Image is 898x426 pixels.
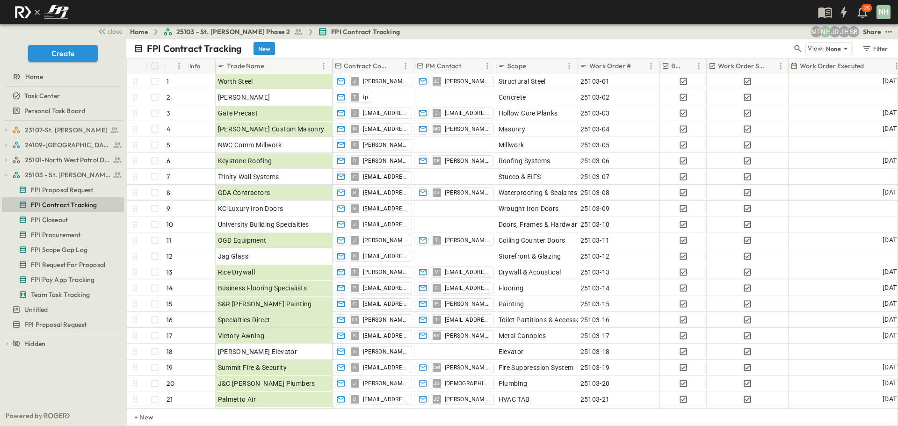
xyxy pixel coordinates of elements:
[2,288,122,301] a: Team Task Tracking
[434,335,440,336] span: KK
[218,188,270,197] span: GDA Contractors
[218,93,270,102] span: [PERSON_NAME]
[826,44,841,53] p: None
[433,367,441,368] span: DM
[507,61,526,71] p: Scope
[353,192,356,193] span: B
[130,27,148,36] a: Home
[580,315,610,325] span: 25103-16
[482,60,493,72] button: Menu
[167,204,170,213] p: 9
[580,93,610,102] span: 25103-02
[445,316,490,324] span: [EMAIL_ADDRESS][DOMAIN_NAME]
[167,331,172,340] p: 17
[363,364,408,371] span: [EMAIL_ADDRESS][DOMAIN_NAME]
[718,61,766,71] p: Work Order Sent
[499,252,561,261] span: Storefront & Glazing
[353,367,356,368] span: R
[167,315,173,325] p: 16
[858,42,891,55] button: Filter
[31,245,87,254] span: FPI Scope Gap Log
[2,167,124,182] div: 25103 - St. [PERSON_NAME] Phase 2test
[2,183,122,196] a: FPI Proposal Request
[580,363,610,372] span: 25103-19
[31,275,94,284] span: FPI Pay App Tracking
[218,204,283,213] span: KC Luxury Iron Doors
[580,236,610,245] span: 25103-11
[218,395,256,404] span: Palmetto Air
[31,200,97,209] span: FPI Contract Tracking
[499,124,526,134] span: Masonry
[839,26,850,37] div: Jose Hurtado (jhurtado@fpibuilders.com)
[363,141,408,149] span: [PERSON_NAME][EMAIL_ADDRESS][DOMAIN_NAME]
[2,302,124,317] div: Untitledtest
[218,108,258,118] span: Gate Precast
[633,61,643,71] button: Sort
[363,380,408,387] span: [PERSON_NAME][EMAIL_ADDRESS][PERSON_NAME][DOMAIN_NAME]
[167,283,173,293] p: 14
[363,253,408,260] span: [EMAIL_ADDRESS][DOMAIN_NAME]
[499,188,578,197] span: Waterproofing & Sealants
[352,319,358,320] span: CT
[435,319,438,320] span: T
[2,318,122,331] a: FPI Proposal Request
[24,320,87,329] span: FPI Proposal Request
[528,61,538,71] button: Sort
[353,224,356,224] span: J
[253,42,275,55] button: New
[227,61,264,71] p: Trade Name
[445,125,490,133] span: [PERSON_NAME]
[331,27,400,36] span: FPI Contract Tracking
[108,27,122,36] span: close
[445,78,490,85] span: [PERSON_NAME]
[363,173,408,181] span: [EMAIL_ADDRESS][DOMAIN_NAME]
[580,108,610,118] span: 25103-03
[580,395,610,404] span: 25103-21
[24,91,60,101] span: Task Center
[2,317,124,332] div: FPI Proposal Requesttest
[499,331,546,340] span: Metal Canopies
[589,61,631,71] p: Work Order #
[463,61,473,71] button: Sort
[31,230,81,239] span: FPI Procurement
[811,26,822,37] div: Monica Pruteanu (mpruteanu@fpibuilders.com)
[318,27,400,36] a: FPI Contract Tracking
[768,61,778,71] button: Sort
[580,220,610,229] span: 25103-10
[820,26,831,37] div: Nila Hutcheson (nhutcheson@fpibuilders.com)
[499,156,550,166] span: Roofing Systems
[218,299,312,309] span: S&R [PERSON_NAME] Painting
[499,379,528,388] span: Plumbing
[167,108,170,118] p: 3
[25,155,110,165] span: 25101-North West Patrol Division
[580,124,610,134] span: 25103-04
[167,140,170,150] p: 5
[445,109,490,117] span: [EMAIL_ADDRESS][DOMAIN_NAME]
[353,351,356,352] span: S
[167,299,173,309] p: 15
[580,379,610,388] span: 25103-20
[147,42,242,55] p: FPI Contract Tracking
[318,60,329,72] button: Menu
[28,45,98,62] button: Create
[189,53,201,79] div: Info
[25,125,108,135] span: 23107-St. [PERSON_NAME]
[499,363,574,372] span: Fire Suppression System
[353,383,356,383] span: J
[163,27,304,36] a: 25103 - St. [PERSON_NAME] Phase 2
[218,283,307,293] span: Business Flooring Specialists
[218,331,265,340] span: Victory Awning
[363,332,408,339] span: [EMAIL_ADDRESS][DOMAIN_NAME]
[363,125,408,133] span: [EMAIL_ADDRESS][DOMAIN_NAME]
[134,412,140,422] p: + New
[445,300,490,308] span: [PERSON_NAME][EMAIL_ADDRESS][DOMAIN_NAME]
[2,89,122,102] a: Task Center
[167,252,173,261] p: 12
